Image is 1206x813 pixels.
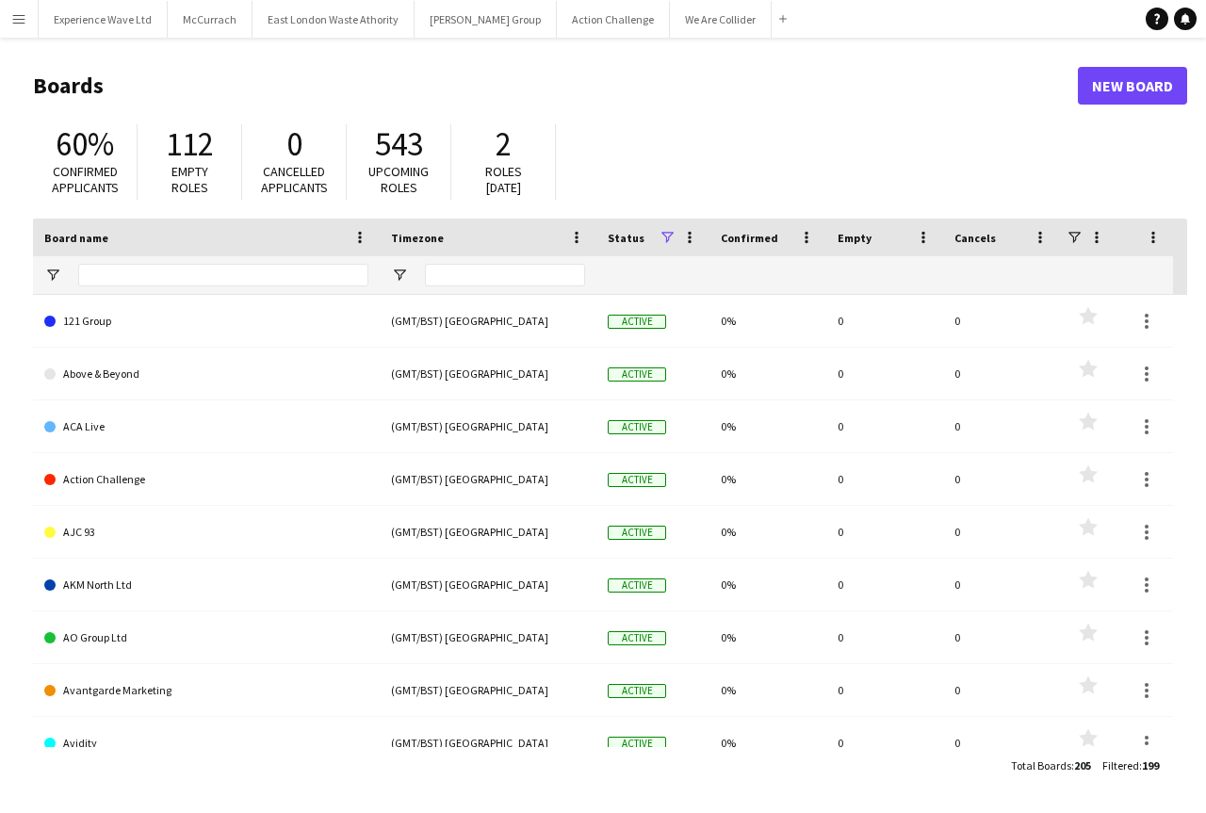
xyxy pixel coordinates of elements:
[826,559,943,610] div: 0
[709,400,826,452] div: 0%
[380,400,596,452] div: (GMT/BST) [GEOGRAPHIC_DATA]
[709,295,826,347] div: 0%
[380,295,596,347] div: (GMT/BST) [GEOGRAPHIC_DATA]
[943,611,1060,663] div: 0
[826,295,943,347] div: 0
[1142,758,1159,772] span: 199
[44,506,368,559] a: AJC 93
[608,231,644,245] span: Status
[954,231,996,245] span: Cancels
[608,367,666,382] span: Active
[168,1,253,38] button: McCurrach
[496,123,512,165] span: 2
[380,453,596,505] div: (GMT/BST) [GEOGRAPHIC_DATA]
[709,506,826,558] div: 0%
[943,664,1060,716] div: 0
[1011,758,1071,772] span: Total Boards
[608,315,666,329] span: Active
[380,348,596,399] div: (GMT/BST) [GEOGRAPHIC_DATA]
[44,348,368,400] a: Above & Beyond
[943,717,1060,769] div: 0
[826,611,943,663] div: 0
[33,72,1078,100] h1: Boards
[375,123,423,165] span: 543
[368,163,429,196] span: Upcoming roles
[44,559,368,611] a: AKM North Ltd
[44,295,368,348] a: 121 Group
[44,267,61,284] button: Open Filter Menu
[171,163,208,196] span: Empty roles
[78,264,368,286] input: Board name Filter Input
[380,611,596,663] div: (GMT/BST) [GEOGRAPHIC_DATA]
[943,559,1060,610] div: 0
[166,123,214,165] span: 112
[943,400,1060,452] div: 0
[608,737,666,751] span: Active
[39,1,168,38] button: Experience Wave Ltd
[44,717,368,770] a: Avidity
[44,453,368,506] a: Action Challenge
[425,264,585,286] input: Timezone Filter Input
[286,123,302,165] span: 0
[1074,758,1091,772] span: 205
[608,631,666,645] span: Active
[826,664,943,716] div: 0
[44,231,108,245] span: Board name
[826,506,943,558] div: 0
[52,163,119,196] span: Confirmed applicants
[709,348,826,399] div: 0%
[826,400,943,452] div: 0
[608,473,666,487] span: Active
[943,506,1060,558] div: 0
[44,400,368,453] a: ACA Live
[44,664,368,717] a: Avantgarde Marketing
[943,453,1060,505] div: 0
[1102,758,1139,772] span: Filtered
[721,231,778,245] span: Confirmed
[56,123,114,165] span: 60%
[557,1,670,38] button: Action Challenge
[670,1,772,38] button: We Are Collider
[826,717,943,769] div: 0
[608,578,666,593] span: Active
[709,453,826,505] div: 0%
[709,717,826,769] div: 0%
[391,267,408,284] button: Open Filter Menu
[391,231,444,245] span: Timezone
[608,684,666,698] span: Active
[709,559,826,610] div: 0%
[943,295,1060,347] div: 0
[826,453,943,505] div: 0
[1078,67,1187,105] a: New Board
[709,611,826,663] div: 0%
[261,163,328,196] span: Cancelled applicants
[1011,747,1091,784] div: :
[826,348,943,399] div: 0
[709,664,826,716] div: 0%
[415,1,557,38] button: [PERSON_NAME] Group
[380,717,596,769] div: (GMT/BST) [GEOGRAPHIC_DATA]
[838,231,872,245] span: Empty
[608,420,666,434] span: Active
[44,611,368,664] a: AO Group Ltd
[253,1,415,38] button: East London Waste Athority
[380,664,596,716] div: (GMT/BST) [GEOGRAPHIC_DATA]
[485,163,522,196] span: Roles [DATE]
[380,559,596,610] div: (GMT/BST) [GEOGRAPHIC_DATA]
[380,506,596,558] div: (GMT/BST) [GEOGRAPHIC_DATA]
[608,526,666,540] span: Active
[943,348,1060,399] div: 0
[1102,747,1159,784] div: :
